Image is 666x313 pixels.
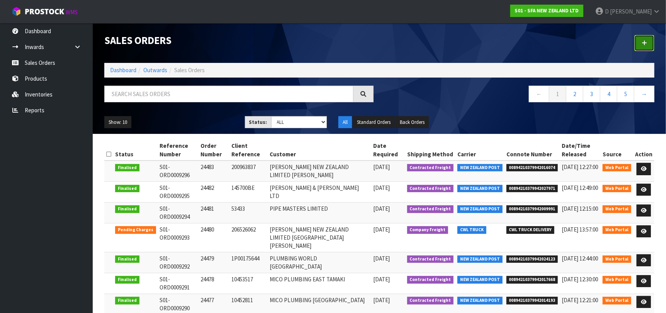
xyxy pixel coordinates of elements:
[104,86,353,102] input: Search sales orders
[506,164,558,172] span: 00894210379942016074
[104,35,374,46] h1: Sales Orders
[199,140,229,161] th: Order Number
[113,140,158,161] th: Status
[158,202,199,223] td: S01-ORD0009294
[229,223,268,252] td: 206526062
[457,255,503,263] span: NEW ZEALAND POST
[407,276,454,284] span: Contracted Freight
[66,8,78,16] small: WMS
[268,273,371,294] td: MICO PLUMBING EAST TAMAKI
[600,86,617,102] a: 4
[506,226,555,234] span: CWL TRUCK DELIVERY
[407,185,454,193] span: Contracted Freight
[407,297,454,305] span: Contracted Freight
[373,255,390,262] span: [DATE]
[562,184,598,191] span: [DATE] 12:49:00
[371,140,405,161] th: Date Required
[562,296,598,304] span: [DATE] 12:21:00
[373,163,390,171] span: [DATE]
[396,116,429,129] button: Back Orders
[268,223,371,252] td: [PERSON_NAME] NEW ZEALAND LIMITED [GEOGRAPHIC_DATA][PERSON_NAME]
[457,297,503,305] span: NEW ZEALAND POST
[25,7,64,17] span: ProStock
[12,7,21,16] img: cube-alt.png
[529,86,549,102] a: ←
[407,164,454,172] span: Contracted Freight
[457,226,486,234] span: CWL TRUCK
[603,164,631,172] span: Web Portal
[338,116,352,129] button: All
[515,7,579,14] strong: S01 - SFA NEW ZEALAND LTD
[115,205,139,213] span: Finalised
[229,181,268,202] td: 145700BE
[115,276,139,284] span: Finalised
[457,185,503,193] span: NEW ZEALAND POST
[158,181,199,202] td: S01-ORD0009295
[562,205,598,212] span: [DATE] 12:15:00
[115,255,139,263] span: Finalised
[373,296,390,304] span: [DATE]
[407,226,449,234] span: Company Freight
[268,181,371,202] td: [PERSON_NAME] & [PERSON_NAME] LTD
[407,205,454,213] span: Contracted Freight
[405,140,456,161] th: Shipping Method
[268,202,371,223] td: PIPE MASTERS LIMITED
[158,161,199,181] td: S01-ORD0009296
[158,273,199,294] td: S01-ORD0009291
[505,140,560,161] th: Connote Number
[199,252,229,273] td: 24479
[373,184,390,191] span: [DATE]
[457,276,503,284] span: NEW ZEALAND POST
[115,164,139,172] span: Finalised
[603,185,631,193] span: Web Portal
[457,164,503,172] span: NEW ZEALAND POST
[110,66,136,74] a: Dashboard
[605,8,609,15] span: D
[562,226,598,233] span: [DATE] 13:57:00
[199,161,229,181] td: 24483
[373,276,390,283] span: [DATE]
[229,140,268,161] th: Client Reference
[506,297,558,305] span: 00894210379942014193
[143,66,167,74] a: Outwards
[353,116,395,129] button: Standard Orders
[229,273,268,294] td: 10453517
[385,86,654,105] nav: Page navigation
[583,86,600,102] a: 3
[199,223,229,252] td: 24480
[115,226,156,234] span: Pending Charges
[104,116,131,129] button: Show: 10
[610,8,652,15] span: [PERSON_NAME]
[115,297,139,305] span: Finalised
[617,86,634,102] a: 5
[199,202,229,223] td: 24481
[562,276,598,283] span: [DATE] 12:30:00
[457,205,503,213] span: NEW ZEALAND POST
[560,140,601,161] th: Date/Time Released
[633,140,654,161] th: Action
[566,86,583,102] a: 2
[158,252,199,273] td: S01-ORD0009292
[603,226,631,234] span: Web Portal
[506,255,558,263] span: 00894210379942024123
[229,161,268,181] td: 200963837
[249,119,267,125] strong: Status:
[506,185,558,193] span: 00894210379942027971
[158,140,199,161] th: Reference Number
[603,255,631,263] span: Web Portal
[603,276,631,284] span: Web Portal
[407,255,454,263] span: Contracted Freight
[268,140,371,161] th: Customer
[174,66,205,74] span: Sales Orders
[562,163,598,171] span: [DATE] 12:27:00
[562,255,598,262] span: [DATE] 12:44:00
[229,252,268,273] td: 1P00175644
[549,86,566,102] a: 1
[115,185,139,193] span: Finalised
[601,140,633,161] th: Source
[373,226,390,233] span: [DATE]
[158,223,199,252] td: S01-ORD0009293
[506,205,558,213] span: 00894210379942009991
[373,205,390,212] span: [DATE]
[506,276,558,284] span: 00894210379942017668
